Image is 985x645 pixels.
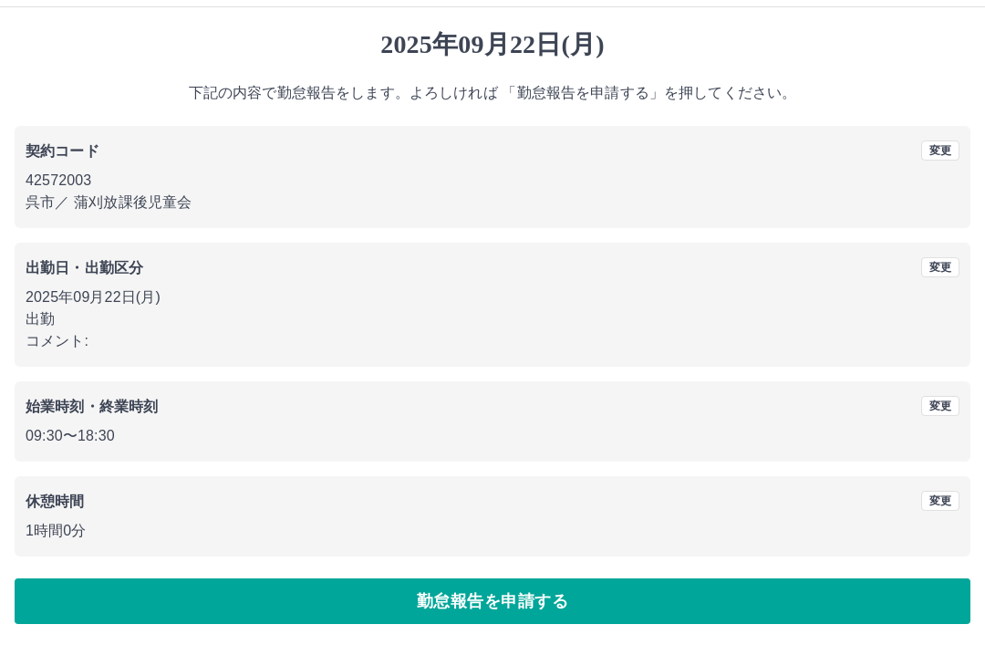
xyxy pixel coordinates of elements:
button: 変更 [921,140,959,161]
p: 09:30 〜 18:30 [26,425,959,447]
button: 変更 [921,491,959,511]
b: 契約コード [26,143,99,159]
b: 出勤日・出勤区分 [26,260,143,276]
b: 始業時刻・終業時刻 [26,399,158,414]
p: 下記の内容で勤怠報告をします。よろしければ 「勤怠報告を申請する」を押してください。 [15,82,970,104]
button: 勤怠報告を申請する [15,578,970,624]
p: コメント: [26,330,959,352]
p: 2025年09月22日(月) [26,286,959,308]
button: 変更 [921,257,959,277]
button: 変更 [921,396,959,416]
b: 休憩時間 [26,494,85,509]
h1: 2025年09月22日(月) [15,29,970,60]
p: 42572003 [26,170,959,192]
p: 出勤 [26,308,959,330]
p: 呉市 ／ 蒲刈放課後児童会 [26,192,959,213]
p: 1時間0分 [26,520,959,542]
